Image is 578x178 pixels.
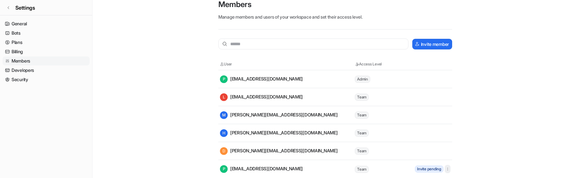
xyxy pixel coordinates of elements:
[15,4,35,12] span: Settings
[3,66,90,75] a: Developers
[220,75,303,83] div: [EMAIL_ADDRESS][DOMAIN_NAME]
[355,62,359,66] img: Access Level
[220,111,228,119] span: M
[220,147,338,155] div: [PERSON_NAME][EMAIL_ADDRESS][DOMAIN_NAME]
[3,56,90,65] a: Members
[3,47,90,56] a: Billing
[220,111,338,119] div: [PERSON_NAME][EMAIL_ADDRESS][DOMAIN_NAME]
[220,165,228,173] span: P
[218,13,452,20] p: Manage members and users of your workspace and set their access level.
[220,93,303,101] div: [EMAIL_ADDRESS][DOMAIN_NAME]
[412,39,452,49] button: Invite member
[220,61,355,67] th: User
[3,38,90,47] a: Plans
[415,165,443,173] span: Invite pending
[220,165,303,173] div: [EMAIL_ADDRESS][DOMAIN_NAME]
[355,112,369,119] span: Team
[3,29,90,38] a: Bots
[220,129,338,137] div: [PERSON_NAME][EMAIL_ADDRESS][DOMAIN_NAME]
[220,147,228,155] span: D
[355,94,369,101] span: Team
[3,19,90,28] a: General
[355,130,369,137] span: Team
[355,76,370,83] span: Admin
[3,75,90,84] a: Security
[220,62,224,66] img: User
[220,129,228,137] span: H
[355,61,412,67] th: Access Level
[355,166,369,173] span: Team
[220,93,228,101] span: L
[220,75,228,83] span: P
[355,148,369,155] span: Team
